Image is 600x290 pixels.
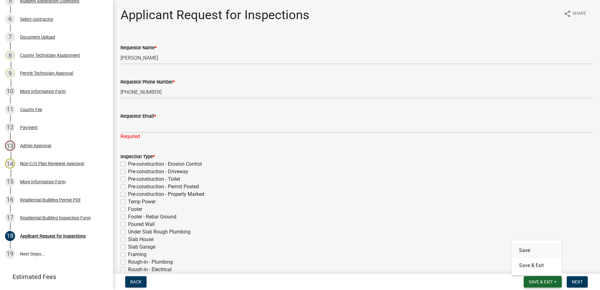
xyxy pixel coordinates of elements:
[121,46,157,50] label: Requestor Name
[20,17,53,21] div: Select contractor
[512,258,562,273] button: Save & Exit
[20,107,42,112] div: County Fee
[128,206,142,213] label: Footer
[20,234,86,238] div: Applicant Request for Inspections
[20,53,80,57] div: County Technician Assignment
[20,71,73,75] div: Permit Technician Approval
[564,10,571,18] i: share
[128,243,155,251] label: Slab Garage
[5,68,15,78] div: 9
[5,141,15,151] div: 13
[5,32,15,42] div: 7
[128,198,156,206] label: Temp Power
[5,158,15,169] div: 14
[128,228,190,236] label: Under Slab Rough Plumbing
[5,122,15,132] div: 12
[559,8,591,20] button: shareShare
[128,258,173,266] label: Rough-in - Plumbing
[20,143,51,148] div: Admin Approval
[5,14,15,24] div: 6
[128,236,153,243] label: Slab House
[128,160,202,168] label: Pre-construction - Erosion Control
[20,180,66,184] div: More Information Form
[121,8,309,23] h1: Applicant Request for Inspections
[524,276,562,287] button: Save & Exit
[5,213,15,223] div: 17
[5,105,15,115] div: 11
[20,216,91,220] div: Residential Building Inspection Form
[572,279,583,284] span: Next
[5,271,103,283] a: Estimated Fees
[529,279,553,284] span: Save & Exit
[20,125,38,130] div: Payment
[128,221,155,228] label: Poured Wall
[121,133,592,140] div: Required
[512,240,562,276] div: Save & Exit
[20,35,55,39] div: Document Upload
[128,175,180,183] label: Pre-construction - Toilet
[5,86,15,96] div: 10
[5,195,15,205] div: 16
[5,231,15,241] div: 18
[512,243,562,258] button: Save
[128,183,199,191] label: Pre-construction - Permit Posted
[5,249,15,259] div: 19
[130,279,142,284] span: Back
[128,266,172,273] label: Rough-in - Electrical
[20,161,84,166] div: Non-C/O Plan Reviewer Approval
[567,276,588,287] button: Next
[5,177,15,187] div: 15
[572,10,586,18] span: Share
[121,114,156,119] label: Requestor Email
[128,251,147,258] label: Framing
[128,168,188,175] label: Pre-construction - Driveway
[128,191,204,198] label: Pre-construction - Property Marked
[5,50,15,60] div: 8
[20,198,81,202] div: Residential Building Permit PDF
[128,213,176,221] label: Footer - Rebar Ground
[125,276,147,287] button: Back
[121,80,175,84] label: Requestor Phone Number
[121,155,155,159] label: Inspection Type
[20,89,66,94] div: More Information Form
